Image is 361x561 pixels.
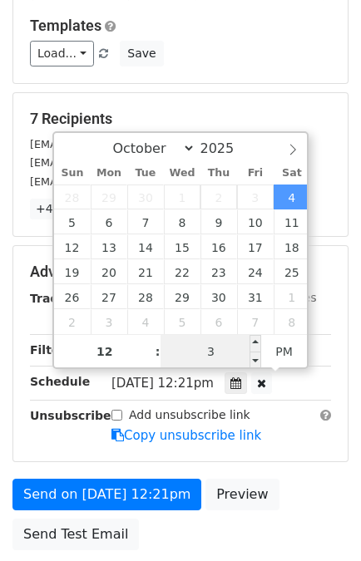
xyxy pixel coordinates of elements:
span: October 21, 2025 [127,259,164,284]
span: November 4, 2025 [127,309,164,334]
span: October 4, 2025 [274,185,310,209]
span: October 11, 2025 [274,209,310,234]
span: October 10, 2025 [237,209,274,234]
span: October 26, 2025 [54,284,91,309]
span: November 1, 2025 [274,284,310,309]
label: Add unsubscribe link [129,406,250,424]
span: October 27, 2025 [91,284,127,309]
h5: Advanced [30,263,331,281]
span: October 2, 2025 [200,185,237,209]
a: Send Test Email [12,519,139,550]
a: +4 more [30,199,92,219]
span: September 29, 2025 [91,185,127,209]
span: October 18, 2025 [274,234,310,259]
button: Save [120,41,163,66]
span: November 5, 2025 [164,309,200,334]
span: October 7, 2025 [127,209,164,234]
span: October 6, 2025 [91,209,127,234]
span: November 3, 2025 [91,309,127,334]
span: October 29, 2025 [164,284,200,309]
span: November 6, 2025 [200,309,237,334]
span: November 8, 2025 [274,309,310,334]
span: October 3, 2025 [237,185,274,209]
span: Sun [54,168,91,179]
span: October 25, 2025 [274,259,310,284]
a: Templates [30,17,101,34]
span: September 30, 2025 [127,185,164,209]
strong: Filters [30,343,72,357]
a: Send on [DATE] 12:21pm [12,479,201,510]
strong: Unsubscribe [30,409,111,422]
span: October 14, 2025 [127,234,164,259]
iframe: Chat Widget [278,481,361,561]
span: Thu [200,168,237,179]
span: : [156,335,161,368]
span: October 20, 2025 [91,259,127,284]
strong: Schedule [30,375,90,388]
span: October 5, 2025 [54,209,91,234]
span: Wed [164,168,200,179]
span: Mon [91,168,127,179]
input: Minute [161,335,262,368]
span: October 23, 2025 [200,259,237,284]
span: October 13, 2025 [91,234,127,259]
a: Load... [30,41,94,66]
span: November 7, 2025 [237,309,274,334]
a: Copy unsubscribe link [111,428,261,443]
span: Click to toggle [261,335,307,368]
span: Sat [274,168,310,179]
strong: Tracking [30,292,86,305]
span: October 31, 2025 [237,284,274,309]
small: [EMAIL_ADDRESS][DOMAIN_NAME] [30,156,215,169]
h5: 7 Recipients [30,110,331,128]
span: October 28, 2025 [127,284,164,309]
span: November 2, 2025 [54,309,91,334]
span: October 16, 2025 [200,234,237,259]
span: October 24, 2025 [237,259,274,284]
span: [DATE] 12:21pm [111,376,214,391]
span: October 1, 2025 [164,185,200,209]
span: October 22, 2025 [164,259,200,284]
span: October 15, 2025 [164,234,200,259]
span: October 8, 2025 [164,209,200,234]
span: October 9, 2025 [200,209,237,234]
span: Fri [237,168,274,179]
small: [EMAIL_ADDRESS][DOMAIN_NAME] [30,138,215,150]
span: October 30, 2025 [200,284,237,309]
a: Preview [205,479,279,510]
small: [EMAIL_ADDRESS][DOMAIN_NAME] [30,175,215,188]
span: October 19, 2025 [54,259,91,284]
span: October 12, 2025 [54,234,91,259]
span: September 28, 2025 [54,185,91,209]
input: Year [195,140,255,156]
span: October 17, 2025 [237,234,274,259]
span: Tue [127,168,164,179]
input: Hour [54,335,156,368]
